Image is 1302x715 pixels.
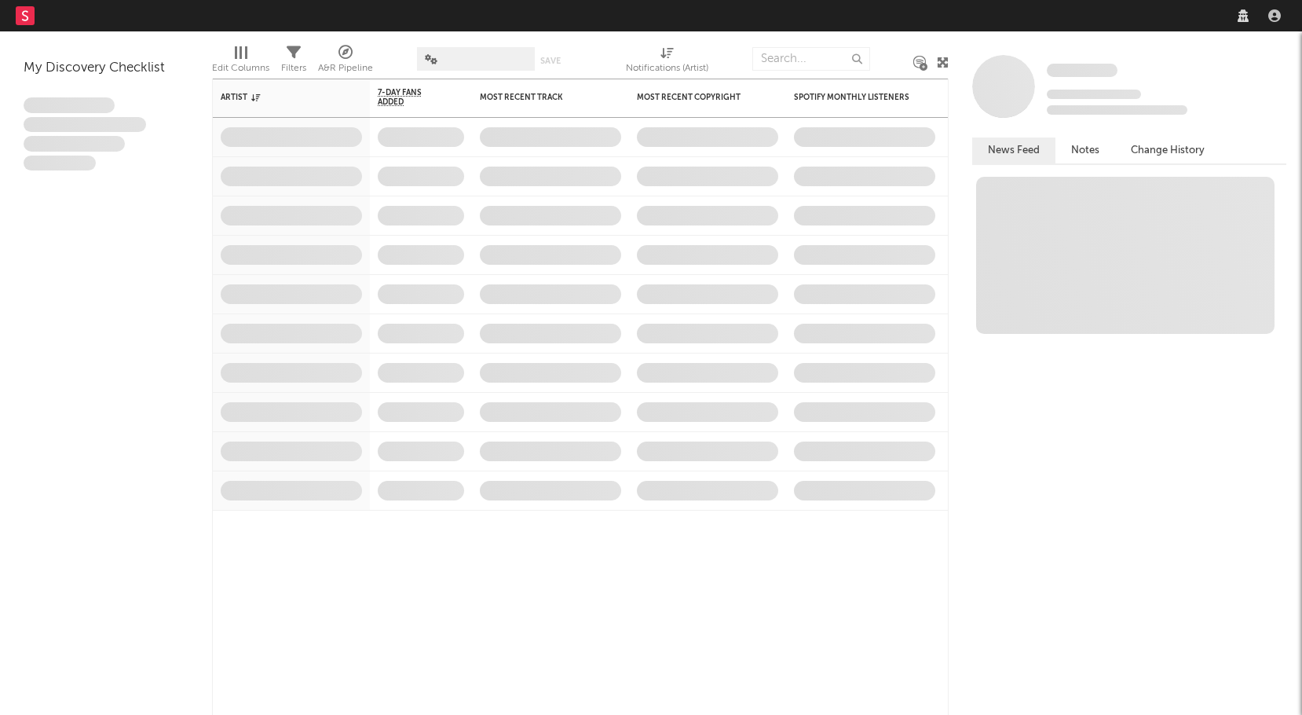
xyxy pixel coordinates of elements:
[1047,63,1117,79] a: Some Artist
[626,59,708,78] div: Notifications (Artist)
[626,39,708,85] div: Notifications (Artist)
[24,97,115,113] span: Lorem ipsum dolor
[24,156,96,171] span: Aliquam viverra
[794,93,912,102] div: Spotify Monthly Listeners
[24,59,188,78] div: My Discovery Checklist
[24,117,146,133] span: Integer aliquet in purus et
[540,57,561,65] button: Save
[1115,137,1220,163] button: Change History
[281,39,306,85] div: Filters
[212,39,269,85] div: Edit Columns
[212,59,269,78] div: Edit Columns
[637,93,755,102] div: Most Recent Copyright
[972,137,1055,163] button: News Feed
[221,93,338,102] div: Artist
[378,88,441,107] span: 7-Day Fans Added
[1047,90,1141,99] span: Tracking Since: [DATE]
[1047,105,1187,115] span: 0 fans last week
[752,47,870,71] input: Search...
[1047,64,1117,77] span: Some Artist
[318,59,373,78] div: A&R Pipeline
[1055,137,1115,163] button: Notes
[480,93,598,102] div: Most Recent Track
[281,59,306,78] div: Filters
[24,136,125,152] span: Praesent ac interdum
[318,39,373,85] div: A&R Pipeline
